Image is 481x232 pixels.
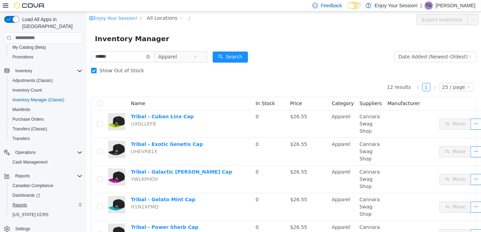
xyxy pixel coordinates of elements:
[301,89,333,94] span: Manufacturer
[44,185,109,191] a: Tribal - Gelato Mint Cap
[242,154,270,182] td: Apparel
[10,125,50,133] a: Transfers (Classic)
[10,96,67,104] a: Inventory Manager (Classic)
[204,89,215,94] span: Price
[382,43,386,48] i: icon: down
[44,192,72,198] span: H1N2XFMQ
[44,213,112,218] a: Tribal - Power Sherb Cap
[346,74,350,78] i: icon: right
[12,148,38,157] button: Operations
[384,190,395,201] button: icon: ellipsis
[7,85,85,95] button: Inventory Count
[7,124,85,134] button: Transfers (Classic)
[242,126,270,154] td: Apparel
[2,4,7,9] i: icon: shop
[245,89,267,94] span: Category
[12,87,42,93] span: Inventory Count
[44,89,59,94] span: Name
[7,134,85,143] button: Transfers
[19,16,82,30] span: Load All Apps in [GEOGRAPHIC_DATA]
[204,130,221,135] span: $26.55
[7,43,85,52] button: My Catalog (Beta)
[273,89,295,94] span: Suppliers
[21,212,39,229] img: Tribal - Power Sherb Cap hero shot
[348,2,362,9] input: Dark Mode
[10,182,56,190] a: Canadian Compliance
[10,201,30,209] a: Reports
[12,202,27,208] span: Reports
[12,172,82,180] span: Reports
[10,105,33,114] a: Manifests
[204,157,221,163] span: $26.55
[44,220,72,225] span: LZWF0D5G
[102,4,103,9] span: /
[7,95,85,105] button: Inventory Manager (Classic)
[1,66,85,76] button: Inventory
[12,148,82,157] span: Operations
[344,71,352,80] li: Next Page
[381,2,392,13] button: icon: ellipsis
[12,54,34,60] span: Promotions
[10,182,82,190] span: Canadian Compliance
[169,213,172,218] span: 0
[10,115,82,123] span: Purchase Orders
[21,184,39,202] img: Tribal - Gelato Mint Cap hero shot
[384,134,395,146] button: icon: ellipsis
[336,72,344,79] a: 1
[426,1,432,10] span: TG
[7,52,85,62] button: Promotions
[204,185,221,191] span: $26.55
[44,130,116,135] a: Tribal - Exotic Genetix Cap
[425,1,433,10] div: Tyler Gamble
[12,67,82,75] span: Inventory
[10,56,60,62] span: Show Out of Stock
[300,71,324,80] li: 12 results
[15,150,36,155] span: Operations
[1,148,85,157] button: Operations
[7,191,85,200] a: Dashboards
[12,78,53,83] span: Adjustments (Classic)
[12,172,33,180] button: Reports
[10,211,51,219] a: [US_STATE] CCRS
[12,193,40,198] span: Dashboards
[420,1,422,10] p: |
[12,107,30,112] span: Manifests
[242,99,270,126] td: Apparel
[12,212,48,217] span: [US_STATE] CCRS
[273,185,293,205] span: Cannara Swag Shop
[336,71,344,80] li: 1
[321,2,342,9] span: Feedback
[10,76,55,85] a: Adjustments (Classic)
[10,96,82,104] span: Inventory Manager (Classic)
[353,217,385,229] button: icon: swapMove
[15,173,30,179] span: Reports
[10,211,82,219] span: Washington CCRS
[54,4,55,9] span: /
[375,1,418,10] p: Enjoy Your Session!
[12,183,53,188] span: Canadian Compliance
[15,68,32,74] span: Inventory
[356,72,378,79] div: 25 / page
[12,97,64,103] span: Inventory Manager (Classic)
[12,117,44,122] span: Purchase Orders
[60,2,91,10] span: All Locations
[204,213,221,218] span: $26.55
[10,76,82,85] span: Adjustments (Classic)
[12,67,35,75] button: Inventory
[21,129,39,146] img: Tribal - Exotic Genetix Cap hero shot
[204,102,221,108] span: $26.55
[10,86,82,94] span: Inventory Count
[44,137,71,142] span: UHEVR81X
[7,181,85,191] button: Canadian Compliance
[353,107,385,118] button: icon: swapMove
[10,43,82,52] span: My Catalog (Beta)
[10,53,36,61] a: Promotions
[12,136,30,141] span: Transfers
[15,226,30,232] span: Settings
[7,76,85,85] button: Adjustments (Classic)
[169,130,172,135] span: 0
[72,40,90,50] span: Apparel
[10,158,50,166] a: Cash Management
[273,102,293,122] span: Cannara Swag Shop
